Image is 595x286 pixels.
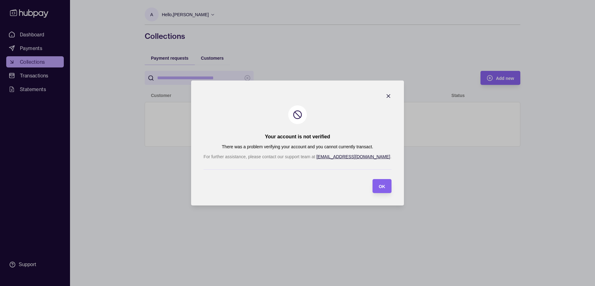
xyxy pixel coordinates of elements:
[316,154,390,159] a: [EMAIL_ADDRESS][DOMAIN_NAME]
[204,153,391,160] p: For further assistance, please contact our support team at .
[379,184,385,189] span: OK
[265,133,330,140] h2: Your account is not verified
[222,143,373,150] p: There was a problem verifying your account and you cannot currently transact.
[372,179,391,193] button: OK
